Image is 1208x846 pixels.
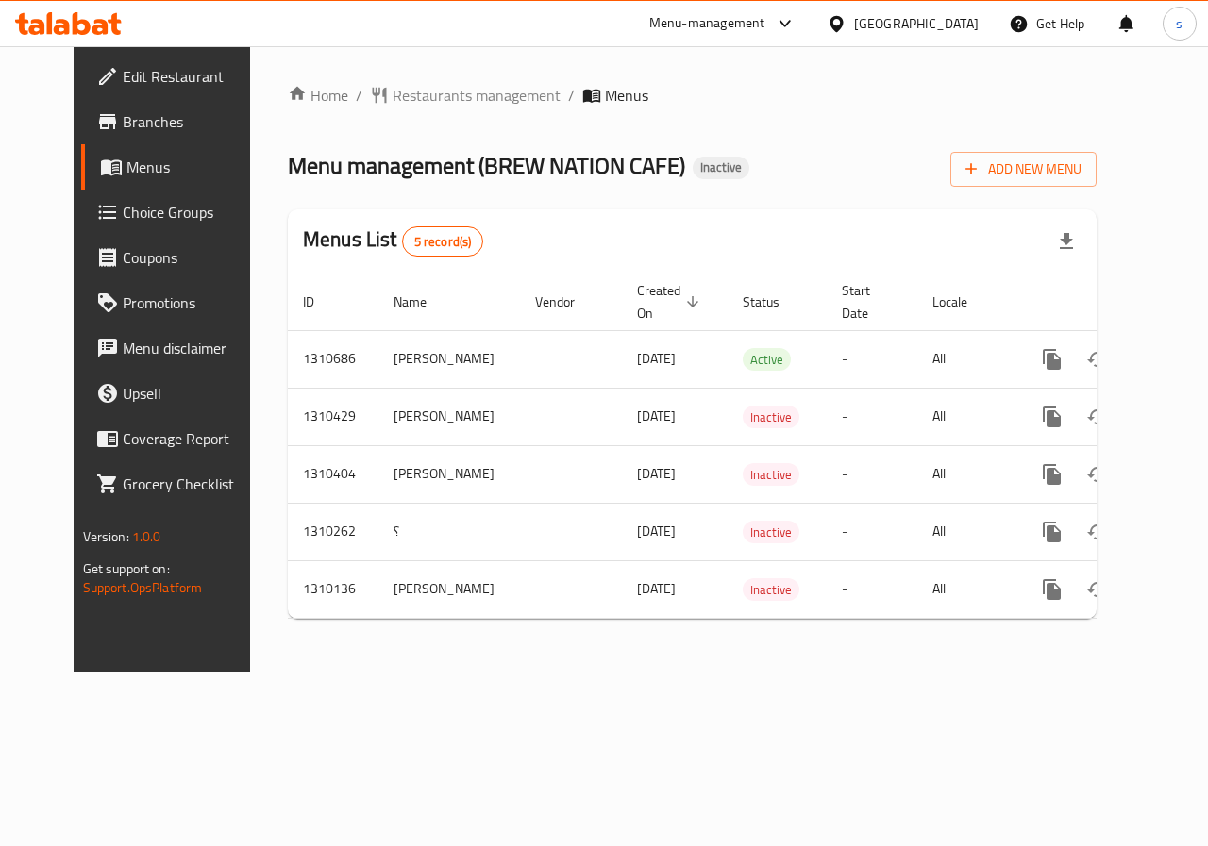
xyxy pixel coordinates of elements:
a: Edit Restaurant [81,54,276,99]
span: Edit Restaurant [123,65,260,88]
span: Menu disclaimer [123,337,260,359]
a: Coverage Report [81,416,276,461]
button: more [1030,509,1075,555]
span: Menu management ( BREW NATION CAFE ) [288,144,685,187]
td: - [827,503,917,560]
td: [PERSON_NAME] [378,445,520,503]
span: Inactive [743,464,799,486]
span: Menus [126,156,260,178]
span: Choice Groups [123,201,260,224]
td: All [917,445,1015,503]
span: Created On [637,279,705,324]
div: Total records count [402,226,484,257]
span: Restaurants management [393,84,561,107]
span: Upsell [123,382,260,405]
span: Inactive [693,159,749,175]
a: Support.OpsPlatform [83,575,203,600]
div: Inactive [743,521,799,543]
button: more [1030,567,1075,612]
a: Upsell [81,371,276,416]
td: [PERSON_NAME] [378,560,520,618]
td: [PERSON_NAME] [378,388,520,445]
span: Start Date [842,279,895,324]
div: Inactive [693,157,749,179]
td: 1310136 [288,560,378,618]
span: 5 record(s) [403,233,483,251]
h2: Menus List [303,225,483,257]
span: Name [394,290,451,313]
a: Menus [81,144,276,190]
span: [DATE] [637,461,676,486]
a: Grocery Checklist [81,461,276,506]
span: Grocery Checklist [123,473,260,495]
span: [DATE] [637,576,676,601]
span: Inactive [743,579,799,601]
td: 1310262 [288,503,378,560]
span: Coverage Report [123,427,260,450]
span: Add New Menu [965,158,1082,181]
button: more [1030,452,1075,497]
span: Menus [605,84,648,107]
a: Home [288,84,348,107]
td: - [827,330,917,388]
button: Change Status [1075,394,1120,440]
span: [DATE] [637,346,676,371]
button: Change Status [1075,509,1120,555]
td: All [917,388,1015,445]
td: 1310404 [288,445,378,503]
div: Inactive [743,578,799,601]
a: Restaurants management [370,84,561,107]
a: Branches [81,99,276,144]
td: 1310429 [288,388,378,445]
a: Coupons [81,235,276,280]
a: Menu disclaimer [81,325,276,371]
span: Vendor [535,290,599,313]
button: Change Status [1075,337,1120,382]
a: Promotions [81,280,276,325]
div: Inactive [743,406,799,428]
span: [DATE] [637,404,676,428]
button: Add New Menu [950,152,1097,187]
li: / [568,84,575,107]
span: Locale [932,290,992,313]
span: Get support on: [83,556,170,581]
button: Change Status [1075,452,1120,497]
span: 1.0.0 [132,524,161,549]
span: Active [743,349,791,371]
button: more [1030,394,1075,440]
div: Menu-management [649,12,765,35]
td: All [917,560,1015,618]
div: [GEOGRAPHIC_DATA] [854,13,979,34]
td: All [917,503,1015,560]
span: Promotions [123,291,260,314]
div: Inactive [743,463,799,486]
span: ID [303,290,339,313]
td: ؟ [378,503,520,560]
a: Choice Groups [81,190,276,235]
span: Version: [83,524,129,549]
div: Active [743,348,791,371]
span: Coupons [123,246,260,269]
span: Status [743,290,804,313]
li: / [356,84,362,107]
span: Inactive [743,406,799,428]
td: [PERSON_NAME] [378,330,520,388]
td: - [827,388,917,445]
nav: breadcrumb [288,84,1097,107]
td: - [827,560,917,618]
span: Branches [123,110,260,133]
span: [DATE] [637,519,676,543]
td: - [827,445,917,503]
td: All [917,330,1015,388]
span: Inactive [743,522,799,543]
span: s [1176,13,1183,34]
div: Export file [1044,219,1089,264]
button: more [1030,337,1075,382]
button: Change Status [1075,567,1120,612]
td: 1310686 [288,330,378,388]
